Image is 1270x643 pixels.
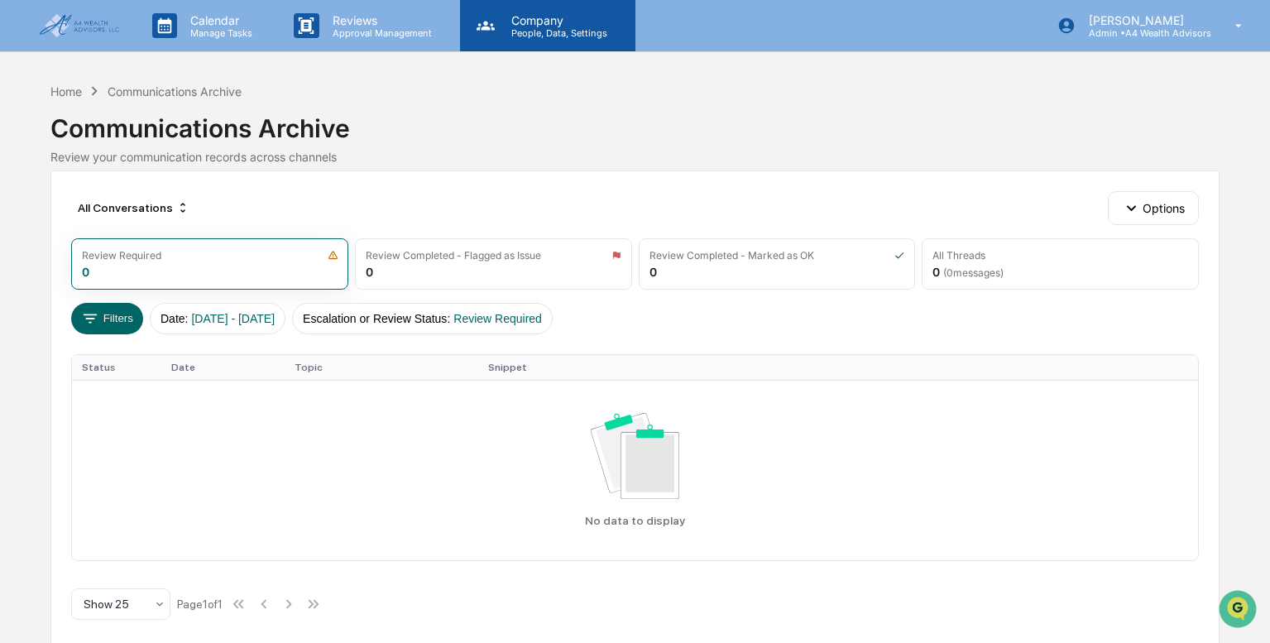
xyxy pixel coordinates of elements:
th: Status [72,355,161,380]
a: Powered byPylon [117,280,200,293]
div: All Threads [932,249,985,262]
div: 🗄️ [120,210,133,223]
div: Review Completed - Flagged as Issue [366,249,541,262]
div: 🔎 [17,242,30,255]
p: Company [498,13,616,27]
span: ( 0 messages) [943,266,1004,279]
img: icon [611,250,621,261]
th: Snippet [478,355,1197,380]
p: Approval Management [319,27,440,39]
p: [PERSON_NAME] [1076,13,1211,27]
span: Review Required [453,312,542,325]
span: Pylon [165,281,200,293]
div: All Conversations [71,194,196,221]
div: Home [50,84,82,98]
iframe: Open customer support [1217,588,1262,633]
button: Date:[DATE] - [DATE] [150,303,285,334]
th: Date [161,355,285,380]
div: 0 [649,265,657,279]
button: Start new chat [281,132,301,151]
span: Attestations [137,209,205,225]
div: We're available if you need us! [56,143,209,156]
th: Topic [285,355,478,380]
span: Data Lookup [33,240,104,257]
div: 0 [82,265,89,279]
div: Review your communication records across channels [50,150,1219,164]
p: Admin • A4 Wealth Advisors [1076,27,1211,39]
img: icon [894,250,904,261]
div: 0 [366,265,373,279]
p: How can we help? [17,35,301,61]
button: Escalation or Review Status:Review Required [292,303,553,334]
span: [DATE] - [DATE] [191,312,275,325]
span: Preclearance [33,209,107,225]
img: icon [328,250,338,261]
div: Review Completed - Marked as OK [649,249,814,262]
a: 🔎Data Lookup [10,233,111,263]
div: 0 [932,265,1004,279]
p: People, Data, Settings [498,27,616,39]
a: 🖐️Preclearance [10,202,113,232]
img: 1746055101610-c473b297-6a78-478c-a979-82029cc54cd1 [17,127,46,156]
img: No data available [591,413,679,499]
div: Start new chat [56,127,271,143]
p: Calendar [177,13,261,27]
p: No data to display [585,514,685,527]
div: Page 1 of 1 [177,597,223,611]
button: Filters [71,303,143,334]
p: Reviews [319,13,440,27]
p: Manage Tasks [177,27,261,39]
div: Review Required [82,249,161,262]
a: 🗄️Attestations [113,202,212,232]
div: Communications Archive [50,100,1219,143]
button: Options [1108,191,1198,224]
img: logo [40,14,119,37]
div: Communications Archive [108,84,242,98]
div: 🖐️ [17,210,30,223]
